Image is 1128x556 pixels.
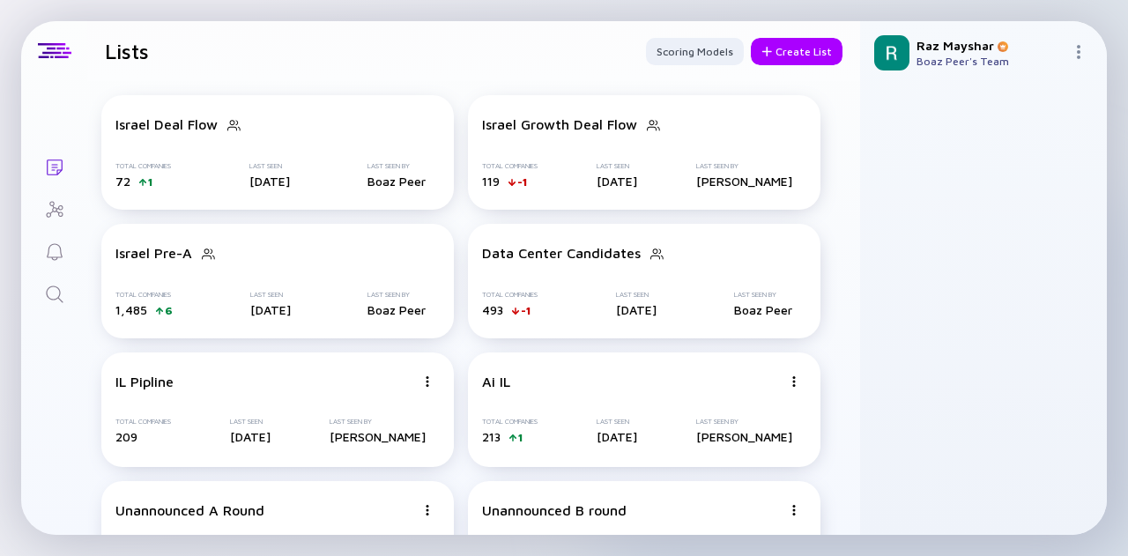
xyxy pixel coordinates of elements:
[482,429,501,444] span: 213
[916,38,1065,53] div: Raz Mayshar
[616,291,657,299] div: Last Seen
[482,418,538,426] div: Total Companies
[696,429,792,444] div: [PERSON_NAME]
[1072,45,1086,59] img: Menu
[646,38,744,65] button: Scoring Models
[165,304,173,317] div: 6
[789,505,799,515] img: Menu
[597,429,637,444] div: [DATE]
[115,502,264,518] div: Unannounced A Round
[482,162,538,170] div: Total Companies
[115,374,174,389] div: IL Pipline
[482,245,641,261] div: Data Center Candidates
[521,304,531,317] div: -1
[616,302,657,317] div: [DATE]
[230,429,271,444] div: [DATE]
[115,116,218,132] div: Israel Deal Flow
[696,418,792,426] div: Last Seen By
[367,174,426,189] div: Boaz Peer
[21,229,87,271] a: Reminders
[482,116,637,132] div: Israel Growth Deal Flow
[21,145,87,187] a: Lists
[518,431,523,444] div: 1
[482,302,503,317] span: 493
[148,175,152,189] div: 1
[115,418,171,426] div: Total Companies
[597,174,637,189] div: [DATE]
[330,429,426,444] div: [PERSON_NAME]
[250,291,291,299] div: Last Seen
[115,302,147,317] span: 1,485
[115,429,137,444] span: 209
[517,175,527,189] div: -1
[734,291,792,299] div: Last Seen By
[115,162,171,170] div: Total Companies
[482,502,627,518] div: Unannounced B round
[250,302,291,317] div: [DATE]
[367,302,426,317] div: Boaz Peer
[696,162,792,170] div: Last Seen By
[115,245,192,261] div: Israel Pre-A
[230,418,271,426] div: Last Seen
[115,291,173,299] div: Total Companies
[330,418,426,426] div: Last Seen By
[422,376,433,387] img: Menu
[751,38,842,65] button: Create List
[105,39,149,63] h1: Lists
[734,302,792,317] div: Boaz Peer
[249,174,290,189] div: [DATE]
[249,162,290,170] div: Last Seen
[597,418,637,426] div: Last Seen
[696,174,792,189] div: [PERSON_NAME]
[422,505,433,515] img: Menu
[789,376,799,387] img: Menu
[21,271,87,314] a: Search
[916,55,1065,68] div: Boaz Peer's Team
[874,35,909,70] img: Raz Profile Picture
[482,374,510,389] div: Ai IL
[482,174,500,189] span: 119
[21,187,87,229] a: Investor Map
[367,162,426,170] div: Last Seen By
[482,291,538,299] div: Total Companies
[597,162,637,170] div: Last Seen
[367,291,426,299] div: Last Seen By
[115,174,130,189] span: 72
